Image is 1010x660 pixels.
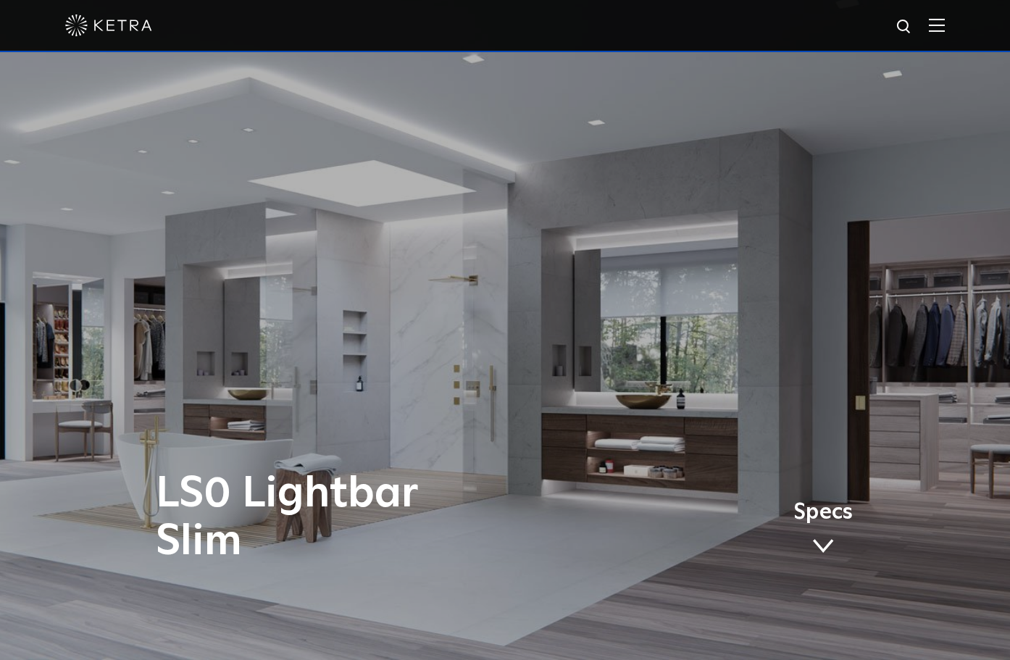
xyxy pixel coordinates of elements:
[793,502,853,559] a: Specs
[793,502,853,523] span: Specs
[929,18,945,32] img: Hamburger%20Nav.svg
[65,14,152,36] img: ketra-logo-2019-white
[896,18,914,36] img: search icon
[156,470,565,566] h1: LS0 Lightbar Slim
